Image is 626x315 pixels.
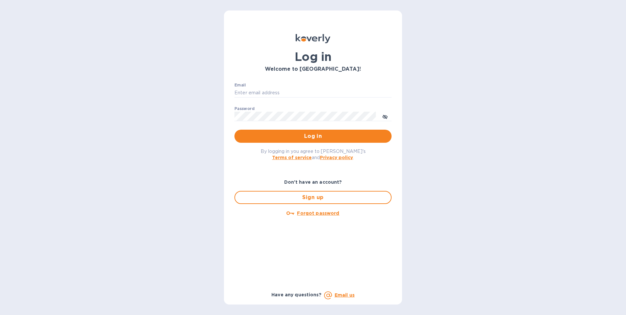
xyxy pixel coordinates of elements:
[234,66,392,72] h3: Welcome to [GEOGRAPHIC_DATA]!
[378,110,392,123] button: toggle password visibility
[234,107,254,111] label: Password
[234,83,246,87] label: Email
[271,292,322,297] b: Have any questions?
[240,132,386,140] span: Log in
[234,88,392,98] input: Enter email address
[320,155,353,160] a: Privacy policy
[261,149,366,160] span: By logging in you agree to [PERSON_NAME]'s and .
[234,50,392,64] h1: Log in
[240,194,386,201] span: Sign up
[296,34,330,43] img: Koverly
[297,211,339,216] u: Forgot password
[272,155,312,160] a: Terms of service
[234,191,392,204] button: Sign up
[234,130,392,143] button: Log in
[284,179,342,185] b: Don't have an account?
[335,292,355,298] a: Email us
